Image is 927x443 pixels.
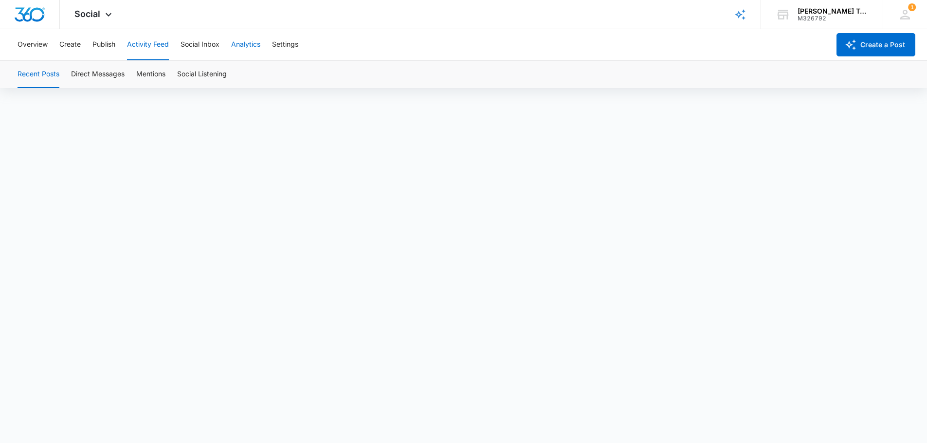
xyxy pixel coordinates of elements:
div: account name [798,7,869,15]
span: 1 [908,3,916,11]
button: Create [59,29,81,60]
button: Mentions [136,61,165,88]
button: Analytics [231,29,260,60]
button: Direct Messages [71,61,125,88]
button: Settings [272,29,298,60]
button: Create a Post [836,33,915,56]
button: Publish [92,29,115,60]
span: Social [74,9,100,19]
button: Overview [18,29,48,60]
button: Recent Posts [18,61,59,88]
button: Social Listening [177,61,227,88]
button: Social Inbox [181,29,219,60]
div: account id [798,15,869,22]
div: notifications count [908,3,916,11]
button: Activity Feed [127,29,169,60]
